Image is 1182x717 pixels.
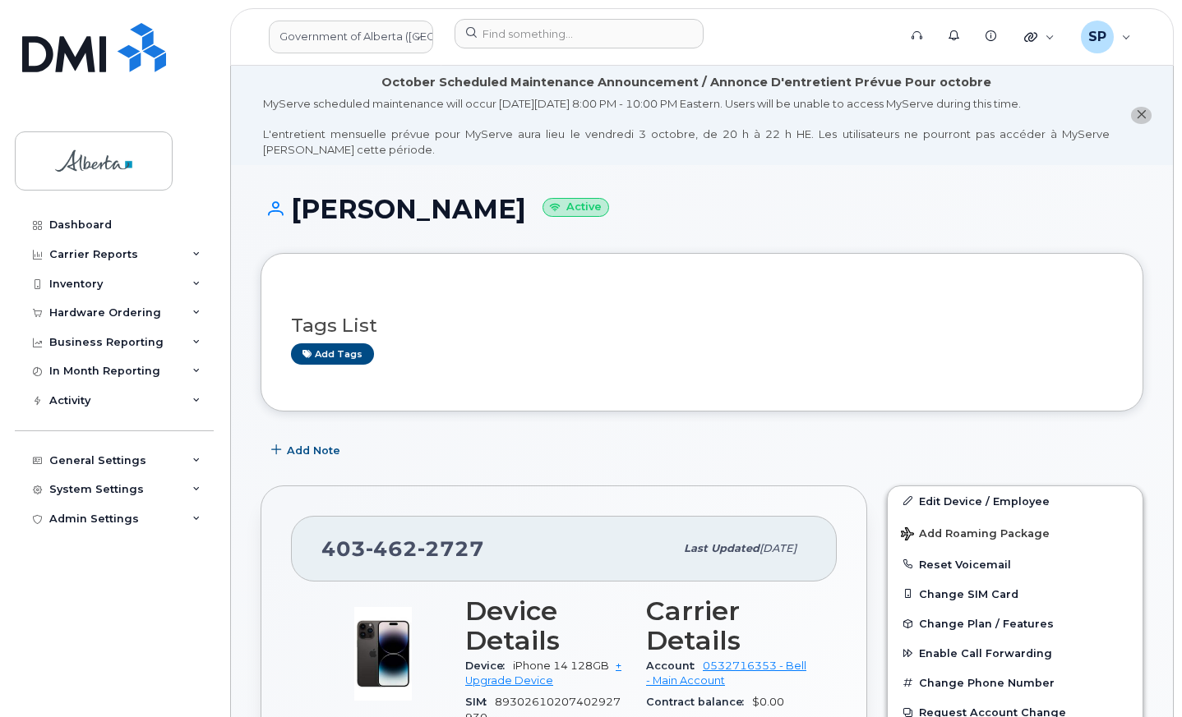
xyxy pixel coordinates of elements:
[646,660,806,687] a: 0532716353 - Bell - Main Account
[752,696,784,708] span: $0.00
[287,443,340,458] span: Add Note
[888,668,1143,697] button: Change Phone Number
[291,315,1113,336] h3: Tags List
[888,638,1143,668] button: Enable Call Forwarding
[334,604,432,703] img: image20231002-3703462-njx0qo.jpeg
[646,660,703,672] span: Account
[684,542,760,554] span: Last updated
[646,596,807,655] h3: Carrier Details
[760,542,796,554] span: [DATE]
[888,516,1143,549] button: Add Roaming Package
[366,536,418,561] span: 462
[888,549,1143,579] button: Reset Voicemail
[919,618,1054,630] span: Change Plan / Features
[465,696,495,708] span: SIM
[901,527,1050,543] span: Add Roaming Package
[263,96,1110,157] div: MyServe scheduled maintenance will occur [DATE][DATE] 8:00 PM - 10:00 PM Eastern. Users will be u...
[465,596,626,655] h3: Device Details
[888,579,1143,609] button: Change SIM Card
[1131,107,1152,124] button: close notification
[543,198,609,217] small: Active
[261,195,1143,223] h1: [PERSON_NAME]
[321,536,484,561] span: 403
[261,436,354,466] button: Add Note
[919,647,1052,660] span: Enable Call Forwarding
[513,660,609,672] span: iPhone 14 128GB
[418,536,484,561] span: 2727
[465,660,513,672] span: Device
[888,609,1143,638] button: Change Plan / Features
[291,343,374,364] a: Add tags
[646,696,752,708] span: Contract balance
[381,74,991,91] div: October Scheduled Maintenance Announcement / Annonce D'entretient Prévue Pour octobre
[888,486,1143,516] a: Edit Device / Employee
